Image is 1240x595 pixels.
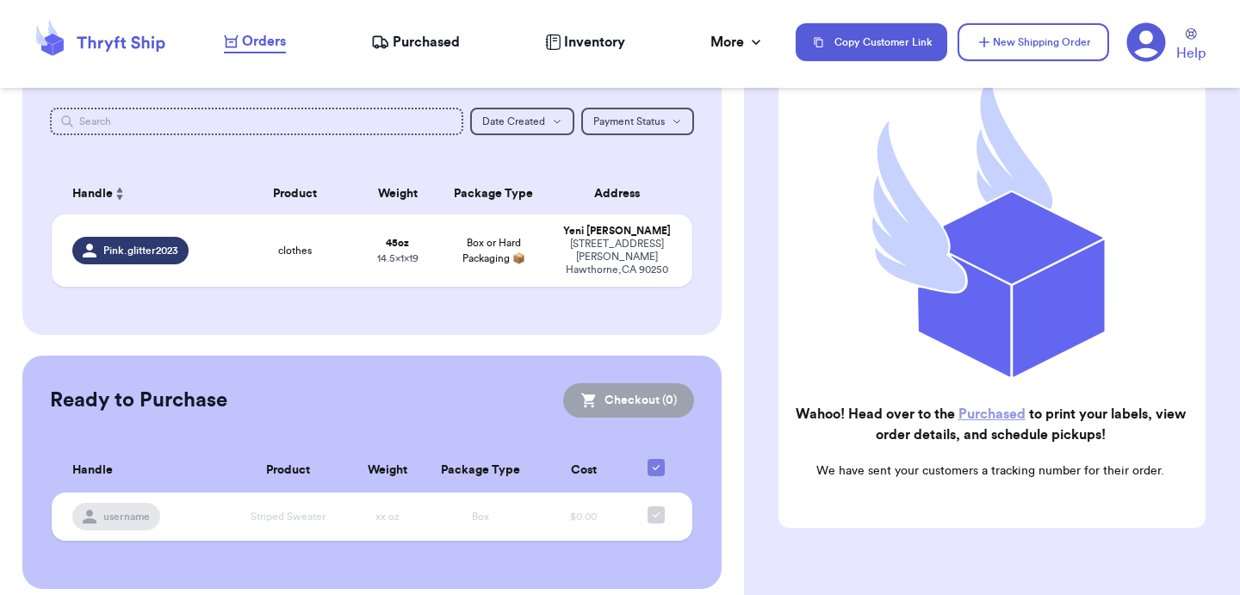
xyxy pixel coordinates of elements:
input: Search [50,108,463,135]
h2: Ready to Purchase [50,387,227,414]
span: Striped Sweater [251,511,325,522]
th: Address [551,173,692,214]
button: Sort ascending [113,183,127,204]
button: Copy Customer Link [796,23,947,61]
span: xx oz [375,511,400,522]
span: Date Created [482,116,545,127]
span: Handle [72,185,113,203]
span: Box or Hard Packaging 📦 [462,238,525,263]
span: Orders [242,31,286,52]
a: Purchased [371,32,460,53]
th: Weight [350,449,425,493]
a: Help [1176,28,1206,64]
h2: Wahoo! Head over to the to print your labels, view order details, and schedule pickups! [792,404,1188,445]
div: More [710,32,765,53]
span: clothes [278,244,312,257]
div: [STREET_ADDRESS][PERSON_NAME] Hawthorne , CA 90250 [561,238,672,276]
button: Payment Status [581,108,694,135]
span: 14.5 x 1 x 19 [377,253,418,263]
p: We have sent your customers a tracking number for their order. [792,462,1188,480]
span: $0.00 [570,511,597,522]
button: Date Created [470,108,574,135]
th: Package Type [425,449,536,493]
span: Pink.glitter2023 [103,244,178,257]
th: Product [226,449,350,493]
th: Cost [536,449,629,493]
th: Package Type [436,173,551,214]
button: New Shipping Order [958,23,1109,61]
a: Inventory [545,32,625,53]
th: Product [231,173,359,214]
a: Purchased [958,407,1026,421]
span: username [103,510,150,524]
div: Yeni [PERSON_NAME] [561,225,672,238]
span: Purchased [393,32,460,53]
button: Checkout (0) [563,383,694,418]
span: Payment Status [593,116,665,127]
span: Handle [72,462,113,480]
strong: 45 oz [386,238,409,248]
th: Weight [359,173,436,214]
span: Help [1176,43,1206,64]
span: Inventory [564,32,625,53]
a: Orders [224,31,286,53]
span: Box [472,511,489,522]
